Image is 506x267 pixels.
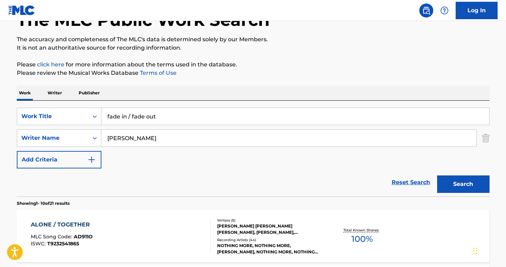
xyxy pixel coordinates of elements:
[17,60,490,69] p: Please for more information about the terms used in the database.
[8,5,35,15] img: MLC Logo
[17,44,490,52] p: It is not an authoritative source for recording information.
[471,233,506,267] div: Widget de chat
[419,3,433,17] a: Public Search
[17,200,70,207] p: Showing 1 - 10 of 21 results
[17,210,490,262] a: ALONE / TOGETHERMLC Song Code:AD911OISWC:T9232541865Writers (5)[PERSON_NAME] [PERSON_NAME] [PERSO...
[17,69,490,77] p: Please review the Musical Works Database
[440,6,449,15] img: help
[351,233,373,245] span: 100 %
[437,175,490,193] button: Search
[21,134,84,142] div: Writer Name
[217,218,323,223] div: Writers ( 5 )
[217,243,323,255] div: NOTHING MORE, NOTHING MORE, [PERSON_NAME], NOTHING MORE, NOTHING MORE, NOTHING MORE
[138,70,177,76] a: Terms of Use
[37,61,64,68] a: click here
[217,237,323,243] div: Recording Artists ( 44 )
[456,2,498,19] a: Log In
[217,223,323,236] div: [PERSON_NAME] [PERSON_NAME] [PERSON_NAME], [PERSON_NAME], [PERSON_NAME] [PERSON_NAME], [PERSON_NAME]
[17,151,101,168] button: Add Criteria
[31,240,47,247] span: ISWC :
[31,233,74,240] span: MLC Song Code :
[77,86,102,100] p: Publisher
[17,35,490,44] p: The accuracy and completeness of The MLC's data is determined solely by our Members.
[437,3,451,17] div: Help
[471,233,506,267] iframe: Chat Widget
[74,233,93,240] span: AD911O
[388,175,434,190] a: Reset Search
[422,6,430,15] img: search
[343,228,381,233] p: Total Known Shares:
[31,221,93,229] div: ALONE / TOGETHER
[21,112,84,121] div: Work Title
[45,86,64,100] p: Writer
[17,108,490,196] form: Search Form
[482,129,490,147] img: Delete Criterion
[87,156,96,164] img: 9d2ae6d4665cec9f34b9.svg
[17,86,33,100] p: Work
[47,240,79,247] span: T9232541865
[473,240,477,261] div: Glisser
